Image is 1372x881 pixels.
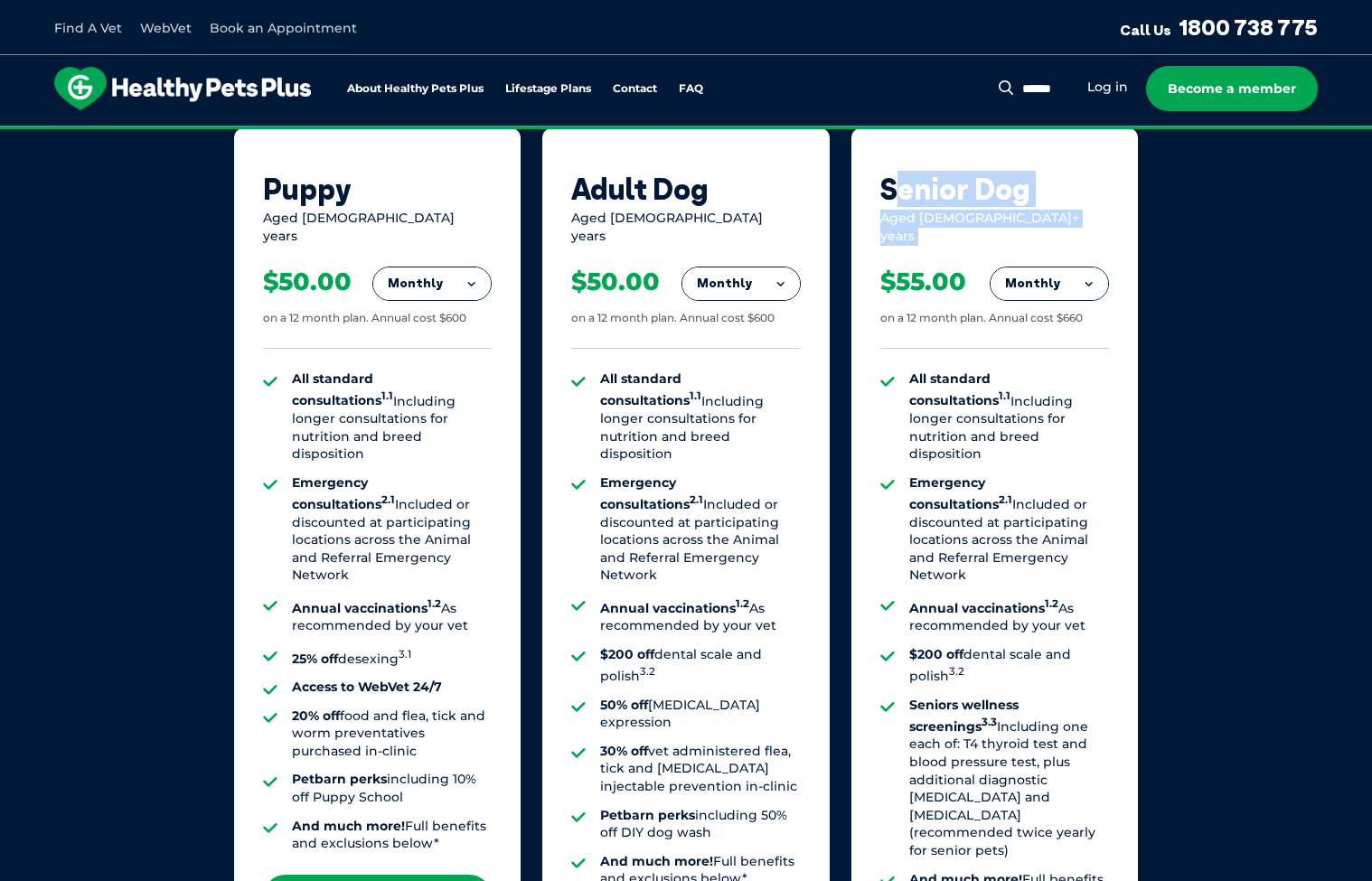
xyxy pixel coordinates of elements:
strong: Annual vaccinations [600,600,749,616]
li: food and flea, tick and worm preventatives purchased in-clinic [292,708,492,761]
li: desexing [292,646,492,668]
div: $50.00 [263,267,352,297]
li: vet administered flea, tick and [MEDICAL_DATA] injectable prevention in-clinic [600,743,800,796]
li: As recommended by your vet [292,595,492,635]
sup: 3.2 [949,665,964,678]
li: Full benefits and exclusions below* [292,818,492,853]
strong: All standard consultations [600,370,701,408]
li: As recommended by your vet [600,595,800,635]
li: Included or discounted at participating locations across the Animal and Referral Emergency Network [600,474,800,585]
strong: Emergency consultations [292,474,395,512]
sup: 2.1 [381,493,395,506]
span: Proactive, preventative wellness program designed to keep your pet healthier and happier for longer [349,127,1024,143]
a: Find A Vet [54,20,122,36]
a: Become a member [1146,66,1318,111]
li: dental scale and polish [909,646,1109,686]
strong: Petbarn perks [600,807,695,823]
strong: Emergency consultations [600,474,703,512]
sup: 3.1 [399,648,411,661]
button: Search [995,79,1018,97]
div: Puppy [263,172,492,206]
strong: Access to WebVet 24/7 [292,679,442,695]
sup: 3.2 [640,665,655,678]
a: Call Us1800 738 775 [1120,14,1318,41]
sup: 1.1 [999,390,1010,403]
button: Monthly [682,267,800,300]
strong: 50% off [600,697,648,713]
div: $50.00 [571,267,660,297]
strong: Annual vaccinations [292,600,441,616]
sup: 2.1 [690,493,703,506]
div: Adult Dog [571,172,800,206]
li: Included or discounted at participating locations across the Animal and Referral Emergency Network [292,474,492,585]
sup: 1.2 [428,597,441,610]
span: Call Us [1120,21,1171,39]
div: on a 12 month plan. Annual cost $600 [263,311,466,326]
strong: 30% off [600,743,648,759]
sup: 1.1 [690,390,701,403]
strong: 20% off [292,708,340,724]
div: Senior Dog [880,172,1109,206]
img: hpp-logo [54,67,311,110]
li: [MEDICAL_DATA] expression [600,697,800,732]
strong: 25% off [292,650,338,666]
li: Including longer consultations for nutrition and breed disposition [600,370,800,464]
strong: All standard consultations [292,370,393,408]
div: on a 12 month plan. Annual cost $600 [571,311,775,326]
div: Aged [DEMOGRAPHIC_DATA]+ years [880,210,1109,245]
div: $55.00 [880,267,966,297]
li: Included or discounted at participating locations across the Animal and Referral Emergency Network [909,474,1109,585]
strong: $200 off [909,646,963,662]
a: WebVet [140,20,192,36]
strong: $200 off [600,646,654,662]
li: including 50% off DIY dog wash [600,807,800,842]
div: on a 12 month plan. Annual cost $660 [880,311,1083,326]
strong: Seniors wellness screenings [909,697,1019,735]
button: Monthly [373,267,491,300]
button: Monthly [991,267,1108,300]
a: Contact [613,83,657,95]
a: Log in [1087,79,1128,96]
strong: Annual vaccinations [909,600,1058,616]
li: dental scale and polish [600,646,800,686]
div: Aged [DEMOGRAPHIC_DATA] years [571,210,800,245]
a: About Healthy Pets Plus [347,83,484,95]
div: Aged [DEMOGRAPHIC_DATA] years [263,210,492,245]
li: Including longer consultations for nutrition and breed disposition [909,370,1109,464]
strong: Petbarn perks [292,771,387,787]
li: Including one each of: T4 thyroid test and blood pressure test, plus additional diagnostic [MEDIC... [909,697,1109,860]
a: Lifestage Plans [505,83,591,95]
a: Book an Appointment [210,20,357,36]
li: Including longer consultations for nutrition and breed disposition [292,370,492,464]
li: As recommended by your vet [909,595,1109,635]
strong: And much more! [292,818,405,834]
sup: 2.1 [999,493,1012,506]
sup: 1.2 [736,597,749,610]
sup: 1.1 [381,390,393,403]
li: including 10% off Puppy School [292,771,492,806]
sup: 1.2 [1045,597,1058,610]
strong: Emergency consultations [909,474,1012,512]
sup: 3.3 [982,716,997,728]
strong: All standard consultations [909,370,1010,408]
a: FAQ [679,83,703,95]
strong: And much more! [600,853,713,869]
